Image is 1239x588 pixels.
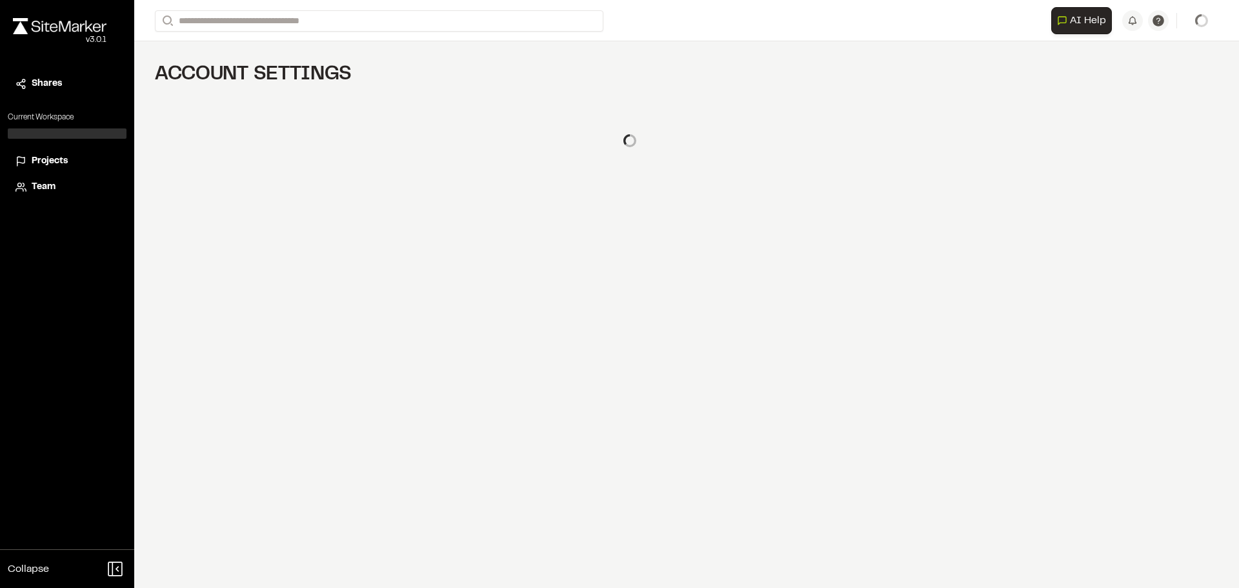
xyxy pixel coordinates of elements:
[13,18,106,34] img: rebrand.png
[15,77,119,91] a: Shares
[1070,13,1106,28] span: AI Help
[155,10,178,32] button: Search
[32,77,62,91] span: Shares
[15,180,119,194] a: Team
[15,154,119,168] a: Projects
[8,112,126,123] p: Current Workspace
[13,34,106,46] div: Oh geez...please don't...
[155,62,1105,88] h1: Account Settings
[32,180,55,194] span: Team
[32,154,68,168] span: Projects
[8,562,49,577] span: Collapse
[1051,7,1112,34] button: Open AI Assistant
[1051,7,1117,34] div: Open AI Assistant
